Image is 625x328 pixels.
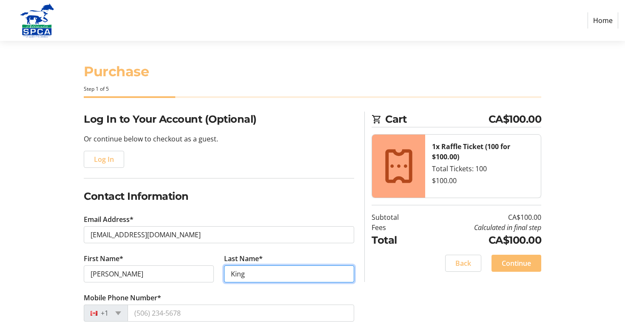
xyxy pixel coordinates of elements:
[84,61,541,82] h1: Purchase
[128,305,354,322] input: (506) 234-5678
[84,293,161,303] label: Mobile Phone Number*
[7,3,67,37] img: Alberta SPCA's Logo
[420,212,541,222] td: CA$100.00
[84,112,354,127] h2: Log In to Your Account (Optional)
[432,176,534,186] div: $100.00
[84,253,123,264] label: First Name*
[588,12,618,29] a: Home
[372,222,420,233] td: Fees
[432,164,534,174] div: Total Tickets: 100
[94,154,114,164] span: Log In
[84,214,134,224] label: Email Address*
[372,212,420,222] td: Subtotal
[224,253,263,264] label: Last Name*
[420,222,541,233] td: Calculated in final step
[420,233,541,248] td: CA$100.00
[445,255,481,272] button: Back
[455,258,471,268] span: Back
[491,255,541,272] button: Continue
[489,112,542,127] span: CA$100.00
[84,85,541,93] div: Step 1 of 5
[432,142,510,161] strong: 1x Raffle Ticket (100 for $100.00)
[372,233,420,248] td: Total
[84,134,354,144] p: Or continue below to checkout as a guest.
[385,112,489,127] span: Cart
[84,189,354,204] h2: Contact Information
[502,258,531,268] span: Continue
[84,151,124,168] button: Log In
